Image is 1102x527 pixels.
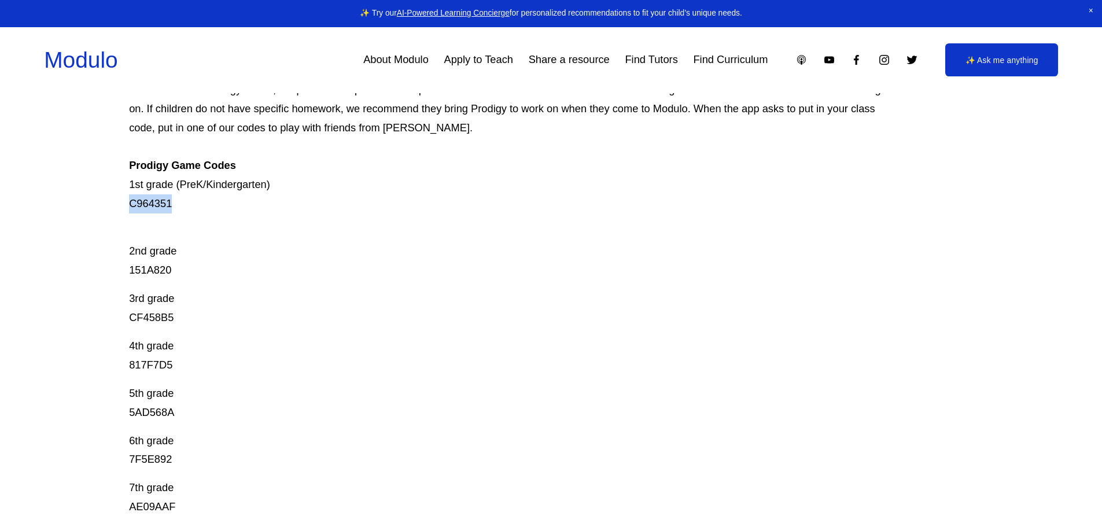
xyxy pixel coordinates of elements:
[878,54,890,66] a: Instagram
[44,47,117,72] a: Modulo
[823,54,835,66] a: YouTube
[129,478,888,517] p: 7th grade AE09AAF
[693,49,768,71] a: Find Curriculum
[129,384,888,422] p: 5th grade 5AD568A
[397,9,510,17] a: AI-Powered Learning Concierge
[129,223,888,280] p: 2nd grade 151A820
[129,289,888,327] p: 3rd grade CF458B5
[129,61,888,213] p: Prodigy is our go-to mastery- based tool to give kids lots of fun, engaging math problems while e...
[129,337,888,375] p: 4th grade 817F7D5
[529,49,610,71] a: Share a resource
[850,54,863,66] a: Facebook
[129,432,888,470] p: 6th grade 7F5E892
[625,49,677,71] a: Find Tutors
[945,43,1058,76] a: ✨ Ask me anything
[363,49,429,71] a: About Modulo
[444,49,513,71] a: Apply to Teach
[795,54,808,66] a: Apple Podcasts
[129,159,236,171] strong: Prodigy Game Codes
[906,54,918,66] a: Twitter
